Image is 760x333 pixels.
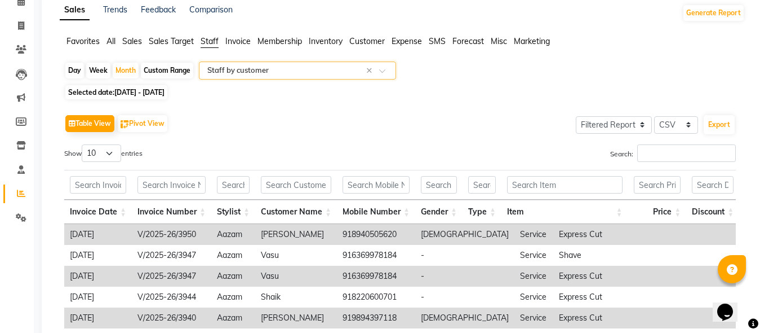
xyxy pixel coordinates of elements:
div: Week [86,63,110,78]
span: [DATE] - [DATE] [114,88,165,97]
span: Misc [491,36,507,46]
td: Aazam [211,245,255,266]
td: [DATE] [64,245,132,266]
td: - [415,287,514,308]
th: Invoice Number: activate to sort column ascending [132,200,211,224]
td: V/2025-26/3947 [132,266,211,287]
button: Pivot View [118,115,167,132]
th: Price: activate to sort column ascending [628,200,687,224]
span: Invoice [225,36,251,46]
td: [DATE] [64,287,132,308]
th: Mobile Number: activate to sort column ascending [337,200,415,224]
a: Feedback [141,5,176,15]
iframe: chat widget [713,288,749,322]
td: Shaik [255,287,337,308]
input: Search Discount [692,176,734,194]
td: 918220600701 [337,287,415,308]
button: Table View [65,115,114,132]
th: Item: activate to sort column ascending [501,200,628,224]
div: Custom Range [141,63,193,78]
input: Search Stylist [217,176,250,194]
td: [DEMOGRAPHIC_DATA] [415,224,514,245]
span: Sales Target [149,36,194,46]
input: Search Gender [421,176,457,194]
td: Express Cut [553,224,718,245]
span: Selected date: [65,85,167,99]
td: [PERSON_NAME] [255,224,337,245]
td: [PERSON_NAME] [255,308,337,328]
td: Service [514,245,553,266]
span: Sales [122,36,142,46]
td: Express Cut [553,287,718,308]
span: Favorites [66,36,100,46]
input: Search Item [507,176,623,194]
td: Vasu [255,245,337,266]
td: - [415,266,514,287]
td: Express Cut [553,308,718,328]
label: Show entries [64,144,143,162]
td: 918940505620 [337,224,415,245]
input: Search Type [468,176,496,194]
td: Express Cut [553,266,718,287]
td: Service [514,266,553,287]
span: Marketing [514,36,550,46]
input: Search Mobile Number [343,176,410,194]
td: V/2025-26/3950 [132,224,211,245]
span: Clear all [366,65,376,77]
th: Customer Name: activate to sort column ascending [255,200,337,224]
td: [DEMOGRAPHIC_DATA] [415,308,514,328]
td: V/2025-26/3940 [132,308,211,328]
label: Search: [610,144,736,162]
img: pivot.png [121,120,129,129]
input: Search Customer Name [261,176,331,194]
th: Type: activate to sort column ascending [463,200,501,224]
div: Day [65,63,84,78]
a: Comparison [189,5,233,15]
select: Showentries [82,144,121,162]
th: Gender: activate to sort column ascending [415,200,463,224]
th: Invoice Date: activate to sort column ascending [64,200,132,224]
a: Trends [103,5,127,15]
td: Aazam [211,266,255,287]
input: Search Invoice Date [70,176,126,194]
td: Service [514,224,553,245]
div: Month [113,63,139,78]
td: [DATE] [64,266,132,287]
td: V/2025-26/3944 [132,287,211,308]
td: Aazam [211,287,255,308]
td: [DATE] [64,308,132,328]
td: [DATE] [64,224,132,245]
th: Discount: activate to sort column ascending [686,200,739,224]
td: 919894397118 [337,308,415,328]
td: 916369978184 [337,245,415,266]
button: Generate Report [683,5,744,21]
input: Search Invoice Number [137,176,206,194]
td: Aazam [211,224,255,245]
td: Aazam [211,308,255,328]
span: All [106,36,115,46]
span: Customer [349,36,385,46]
td: - [415,245,514,266]
td: Service [514,308,553,328]
td: Vasu [255,266,337,287]
span: Inventory [309,36,343,46]
span: SMS [429,36,446,46]
td: Shave [553,245,718,266]
td: Service [514,287,553,308]
span: Expense [392,36,422,46]
td: 916369978184 [337,266,415,287]
span: Staff [201,36,219,46]
button: Export [704,115,735,134]
input: Search: [637,144,736,162]
span: Membership [257,36,302,46]
span: Forecast [452,36,484,46]
input: Search Price [634,176,681,194]
td: V/2025-26/3947 [132,245,211,266]
th: Stylist: activate to sort column ascending [211,200,255,224]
